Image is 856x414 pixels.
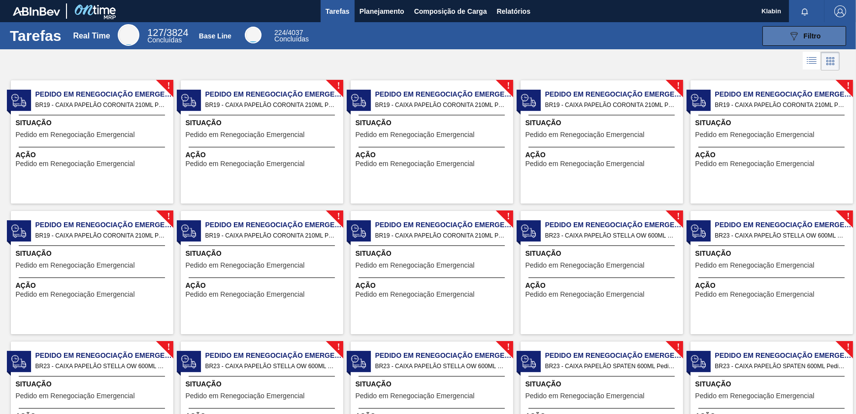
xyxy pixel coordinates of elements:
[205,89,343,100] span: Pedido em Renegociação Emergencial
[118,24,139,46] div: Real Time
[356,118,511,128] span: Situação
[526,248,681,259] span: Situação
[181,354,196,369] img: status
[715,220,853,230] span: Pedido em Renegociação Emergencial
[375,361,505,372] span: BR23 - CAIXA PAPELÃO STELLA OW 600ML Pedido - 2038697
[16,131,135,138] span: Pedido em Renegociação Emergencial
[526,262,645,269] span: Pedido em Renegociação Emergencial
[521,354,536,369] img: status
[167,213,170,220] span: !
[11,93,26,108] img: status
[337,213,340,220] span: !
[186,291,305,298] span: Pedido em Renegociação Emergencial
[167,82,170,90] span: !
[274,30,309,42] div: Base Line
[16,262,135,269] span: Pedido em Renegociação Emergencial
[16,392,135,400] span: Pedido em Renegociação Emergencial
[545,361,675,372] span: BR23 - CAIXA PAPELÃO SPATEN 600ML Pedido - 2032808
[274,29,286,36] span: 224
[356,160,475,168] span: Pedido em Renegociação Emergencial
[677,344,680,351] span: !
[16,280,171,291] span: Ação
[526,392,645,400] span: Pedido em Renegociação Emergencial
[375,100,505,110] span: BR19 - CAIXA PAPELÃO CORONITA 210ML Pedido - 2033768
[16,150,171,160] span: Ação
[35,89,173,100] span: Pedido em Renegociação Emergencial
[356,379,511,389] span: Situação
[695,392,815,400] span: Pedido em Renegociação Emergencial
[375,220,513,230] span: Pedido em Renegociação Emergencial
[351,354,366,369] img: status
[847,344,850,351] span: !
[521,224,536,239] img: status
[691,354,706,369] img: status
[691,93,706,108] img: status
[695,160,815,168] span: Pedido em Renegociação Emergencial
[351,93,366,108] img: status
[337,82,340,90] span: !
[186,118,341,128] span: Situação
[715,100,845,110] span: BR19 - CAIXA PAPELÃO CORONITA 210ML Pedido - 2033765
[16,248,171,259] span: Situação
[545,89,683,100] span: Pedido em Renegociação Emergencial
[545,220,683,230] span: Pedido em Renegociação Emergencial
[356,150,511,160] span: Ação
[181,93,196,108] img: status
[545,100,675,110] span: BR19 - CAIXA PAPELÃO CORONITA 210ML Pedido - 2033766
[715,230,845,241] span: BR23 - CAIXA PAPELÃO STELLA OW 600ML Pedido - 2032810
[351,224,366,239] img: status
[834,5,846,17] img: Logout
[356,280,511,291] span: Ação
[186,379,341,389] span: Situação
[507,213,510,220] span: !
[847,82,850,90] span: !
[16,118,171,128] span: Situação
[186,262,305,269] span: Pedido em Renegociação Emergencial
[526,118,681,128] span: Situação
[526,131,645,138] span: Pedido em Renegociação Emergencial
[205,220,343,230] span: Pedido em Renegociação Emergencial
[199,32,231,40] div: Base Line
[356,291,475,298] span: Pedido em Renegociação Emergencial
[186,280,341,291] span: Ação
[695,150,851,160] span: Ação
[715,89,853,100] span: Pedido em Renegociação Emergencial
[16,291,135,298] span: Pedido em Renegociação Emergencial
[695,118,851,128] span: Situação
[10,30,62,41] h1: Tarefas
[677,213,680,220] span: !
[16,160,135,168] span: Pedido em Renegociação Emergencial
[356,248,511,259] span: Situação
[186,131,305,138] span: Pedido em Renegociação Emergencial
[326,5,350,17] span: Tarefas
[35,350,173,361] span: Pedido em Renegociação Emergencial
[414,5,487,17] span: Composição de Carga
[360,5,404,17] span: Planejamento
[274,35,309,43] span: Concluídas
[356,131,475,138] span: Pedido em Renegociação Emergencial
[847,213,850,220] span: !
[526,379,681,389] span: Situação
[11,354,26,369] img: status
[186,392,305,400] span: Pedido em Renegociação Emergencial
[762,26,846,46] button: Filtro
[375,230,505,241] span: BR19 - CAIXA PAPELÃO CORONITA 210ML Pedido - 2044919
[73,32,110,40] div: Real Time
[526,280,681,291] span: Ação
[507,82,510,90] span: !
[356,262,475,269] span: Pedido em Renegociação Emergencial
[337,344,340,351] span: !
[274,29,303,36] span: / 4037
[789,4,821,18] button: Notificações
[507,344,510,351] span: !
[186,150,341,160] span: Ação
[497,5,530,17] span: Relatórios
[821,52,840,70] div: Visão em Cards
[186,160,305,168] span: Pedido em Renegociação Emergencial
[803,52,821,70] div: Visão em Lista
[35,361,165,372] span: BR23 - CAIXA PAPELÃO STELLA OW 600ML Pedido - 2032809
[375,350,513,361] span: Pedido em Renegociação Emergencial
[147,27,164,38] span: 127
[695,291,815,298] span: Pedido em Renegociação Emergencial
[35,100,165,110] span: BR19 - CAIXA PAPELÃO CORONITA 210ML Pedido - 2023268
